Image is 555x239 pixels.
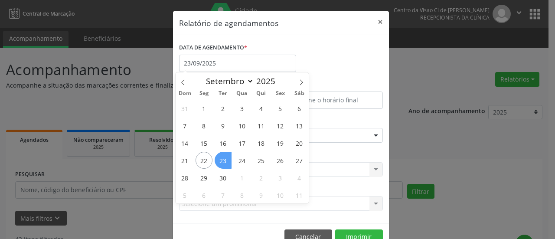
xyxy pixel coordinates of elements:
[283,78,383,92] label: ATÉ
[215,187,232,203] span: Outubro 7, 2025
[253,117,270,134] span: Setembro 11, 2025
[272,117,289,134] span: Setembro 12, 2025
[176,169,193,186] span: Setembro 28, 2025
[291,100,308,117] span: Setembro 6, 2025
[176,91,195,96] span: Dom
[202,75,254,87] select: Month
[290,91,309,96] span: Sáb
[253,134,270,151] span: Setembro 18, 2025
[232,91,251,96] span: Qua
[272,100,289,117] span: Setembro 5, 2025
[196,152,212,169] span: Setembro 22, 2025
[234,100,251,117] span: Setembro 3, 2025
[196,100,212,117] span: Setembro 1, 2025
[253,169,270,186] span: Outubro 2, 2025
[179,55,296,72] input: Selecione uma data ou intervalo
[179,41,247,55] label: DATA DE AGENDAMENTO
[179,17,278,29] h5: Relatório de agendamentos
[291,134,308,151] span: Setembro 20, 2025
[291,117,308,134] span: Setembro 13, 2025
[372,11,389,33] button: Close
[234,134,251,151] span: Setembro 17, 2025
[291,152,308,169] span: Setembro 27, 2025
[176,187,193,203] span: Outubro 5, 2025
[251,91,271,96] span: Qui
[194,91,213,96] span: Seg
[253,100,270,117] span: Setembro 4, 2025
[272,187,289,203] span: Outubro 10, 2025
[196,187,212,203] span: Outubro 6, 2025
[176,152,193,169] span: Setembro 21, 2025
[253,187,270,203] span: Outubro 9, 2025
[234,187,251,203] span: Outubro 8, 2025
[176,100,193,117] span: Agosto 31, 2025
[291,169,308,186] span: Outubro 4, 2025
[271,91,290,96] span: Sex
[253,152,270,169] span: Setembro 25, 2025
[272,152,289,169] span: Setembro 26, 2025
[254,75,282,87] input: Year
[196,117,212,134] span: Setembro 8, 2025
[283,92,383,109] input: Selecione o horário final
[196,134,212,151] span: Setembro 15, 2025
[176,134,193,151] span: Setembro 14, 2025
[215,169,232,186] span: Setembro 30, 2025
[215,134,232,151] span: Setembro 16, 2025
[215,100,232,117] span: Setembro 2, 2025
[234,117,251,134] span: Setembro 10, 2025
[215,117,232,134] span: Setembro 9, 2025
[234,152,251,169] span: Setembro 24, 2025
[176,117,193,134] span: Setembro 7, 2025
[215,152,232,169] span: Setembro 23, 2025
[196,169,212,186] span: Setembro 29, 2025
[272,169,289,186] span: Outubro 3, 2025
[234,169,251,186] span: Outubro 1, 2025
[272,134,289,151] span: Setembro 19, 2025
[291,187,308,203] span: Outubro 11, 2025
[213,91,232,96] span: Ter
